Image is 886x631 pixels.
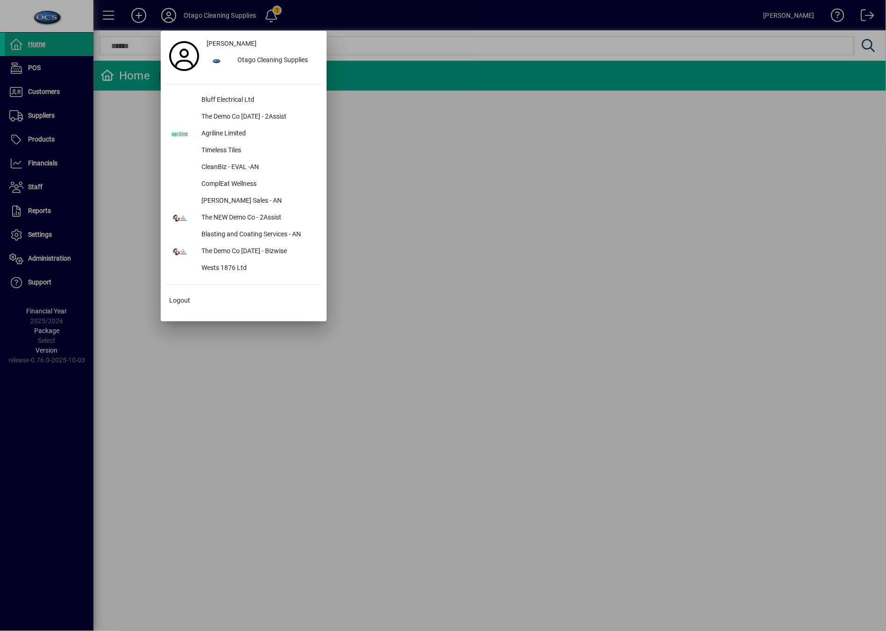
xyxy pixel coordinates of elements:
[194,227,322,243] div: Blasting and Coating Services - AN
[165,193,322,210] button: [PERSON_NAME] Sales - AN
[165,92,322,109] button: Bluff Electrical Ltd
[194,142,322,159] div: Timeless Tiles
[207,39,257,49] span: [PERSON_NAME]
[203,52,322,69] button: Otago Cleaning Supplies
[165,243,322,260] button: The Demo Co [DATE] - Bizwise
[194,109,322,126] div: The Demo Co [DATE] - 2Assist
[165,109,322,126] button: The Demo Co [DATE] - 2Assist
[165,210,322,227] button: The NEW Demo Co - 2Assist
[230,52,322,69] div: Otago Cleaning Supplies
[165,176,322,193] button: ComplEat Wellness
[165,48,203,64] a: Profile
[194,92,322,109] div: Bluff Electrical Ltd
[194,159,322,176] div: CleanBiz - EVAL -AN
[194,176,322,193] div: ComplEat Wellness
[165,260,322,277] button: Wests 1876 Ltd
[169,296,190,305] span: Logout
[194,210,322,227] div: The NEW Demo Co - 2Assist
[165,159,322,176] button: CleanBiz - EVAL -AN
[165,142,322,159] button: Timeless Tiles
[194,243,322,260] div: The Demo Co [DATE] - Bizwise
[165,126,322,142] button: Agriline Limited
[165,292,322,309] button: Logout
[203,35,322,52] a: [PERSON_NAME]
[165,227,322,243] button: Blasting and Coating Services - AN
[194,126,322,142] div: Agriline Limited
[194,260,322,277] div: Wests 1876 Ltd
[194,193,322,210] div: [PERSON_NAME] Sales - AN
